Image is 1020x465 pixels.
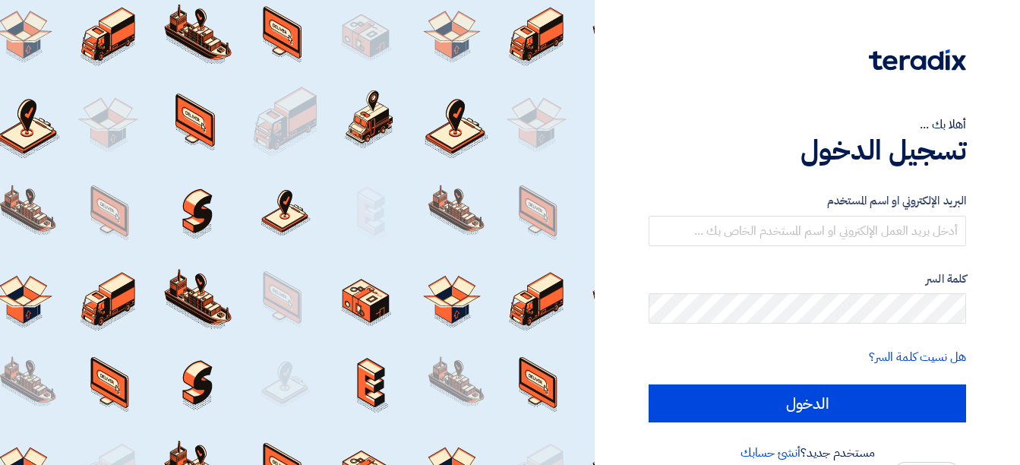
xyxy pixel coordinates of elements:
h1: تسجيل الدخول [649,134,966,167]
img: Teradix logo [869,49,966,71]
input: الدخول [649,384,966,422]
div: أهلا بك ... [649,115,966,134]
input: أدخل بريد العمل الإلكتروني او اسم المستخدم الخاص بك ... [649,216,966,246]
label: البريد الإلكتروني او اسم المستخدم [649,192,966,210]
a: هل نسيت كلمة السر؟ [869,348,966,366]
div: مستخدم جديد؟ [649,444,966,462]
a: أنشئ حسابك [741,444,801,462]
label: كلمة السر [649,270,966,288]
